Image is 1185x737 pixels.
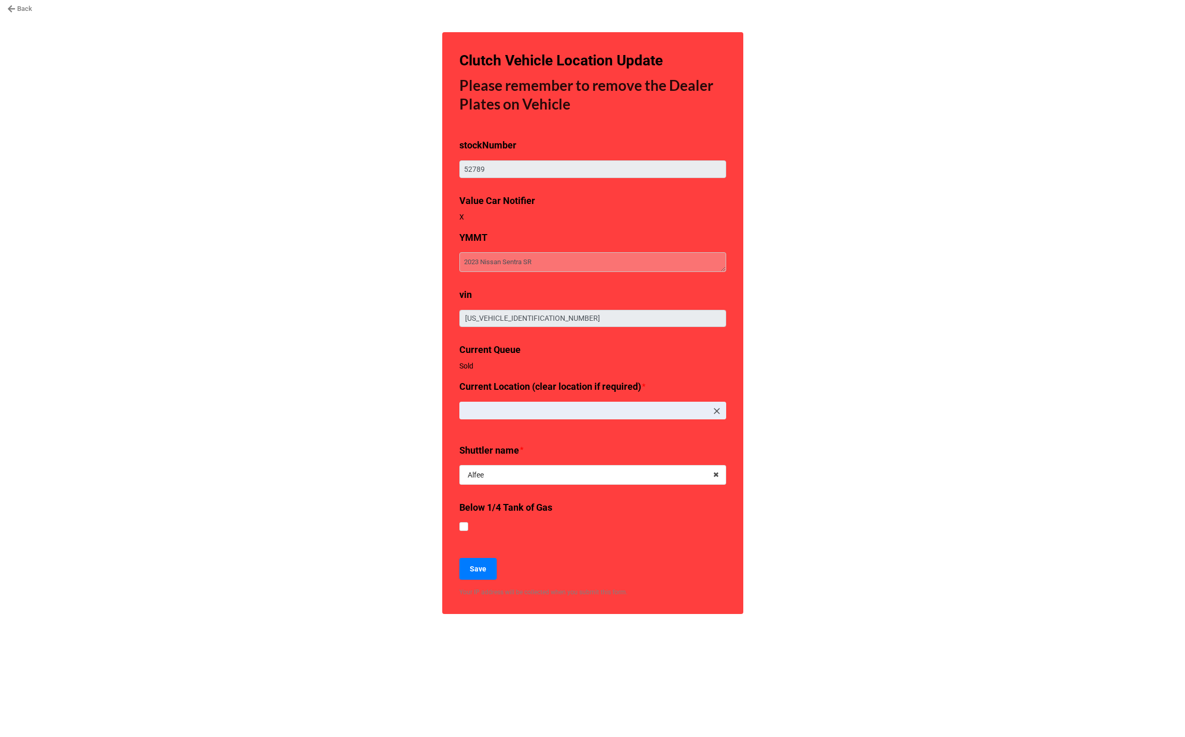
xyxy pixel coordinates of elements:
[459,52,663,69] b: Clutch Vehicle Location Update
[459,558,497,580] button: Save
[459,76,713,113] strong: Please remember to remove the Dealer Plates on Vehicle
[459,138,516,153] label: stockNumber
[470,564,486,575] b: Save
[7,4,32,14] a: Back
[459,379,641,394] label: Current Location (clear location if required)
[459,500,552,515] label: Below 1/4 Tank of Gas
[459,212,726,222] p: X
[468,471,484,479] div: Alfee
[459,361,726,371] p: Sold
[459,443,519,458] label: Shuttler name
[459,588,726,597] p: Your IP address will be collected when you submit this form.
[459,230,487,245] label: YMMT
[459,252,726,272] textarea: 2023 Nissan Sentra SR
[459,344,521,355] b: Current Queue
[459,195,535,206] b: Value Car Notifier
[459,288,472,302] label: vin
